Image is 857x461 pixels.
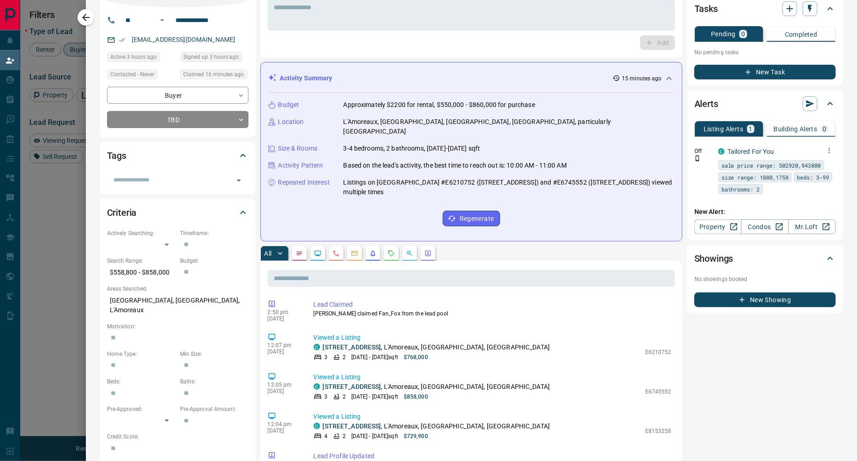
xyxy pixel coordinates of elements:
svg: Requests [388,250,395,257]
p: Approximately $2200 for rental, $550,000 - $860,000 for purchase [344,100,535,110]
p: [DATE] - [DATE] sqft [351,432,398,440]
div: Criteria [107,202,248,224]
button: Open [232,174,245,187]
p: 3-4 bedrooms, 2 bathrooms, [DATE]-[DATE] sqft [344,144,480,153]
span: size range: 1080,1758 [722,173,789,182]
svg: Email Verified [119,37,125,43]
p: Home Type: [107,350,175,358]
p: $729,900 [404,432,428,440]
p: Baths: [180,377,248,386]
p: [DATE] [268,427,300,434]
h2: Alerts [694,96,718,111]
p: 3 [325,393,328,401]
p: , L'Amoreaux, [GEOGRAPHIC_DATA], [GEOGRAPHIC_DATA] [323,382,550,392]
a: [STREET_ADDRESS] [323,343,381,351]
p: Areas Searched: [107,285,248,293]
a: Condos [741,219,789,234]
p: E6210752 [645,348,671,356]
p: Viewed a Listing [314,372,671,382]
p: E8153258 [645,427,671,435]
p: Viewed a Listing [314,333,671,343]
p: [DATE] - [DATE] sqft [351,353,398,361]
p: Budget: [180,257,248,265]
p: All [265,250,272,257]
svg: Push Notification Only [694,155,701,162]
p: Credit Score: [107,433,248,441]
p: Beds: [107,377,175,386]
p: [DATE] - [DATE] sqft [351,393,398,401]
p: [GEOGRAPHIC_DATA], [GEOGRAPHIC_DATA], L'Amoreaux [107,293,248,318]
p: 2 [343,432,346,440]
p: Pending [711,31,736,37]
button: New Showing [694,292,836,307]
p: Actively Searching: [107,229,175,237]
p: 0 [741,31,745,37]
p: 1 [749,126,753,132]
p: Lead Claimed [314,300,671,309]
div: condos.ca [314,423,320,429]
button: New Task [694,65,836,79]
h2: Criteria [107,205,137,220]
p: $858,000 [404,393,428,401]
div: Showings [694,247,836,270]
p: 12:07 pm [268,342,300,349]
p: No pending tasks [694,45,836,59]
div: Buyer [107,87,248,104]
p: Off [694,147,713,155]
p: Pre-Approval Amount: [180,405,248,413]
p: , L'Amoreaux, [GEOGRAPHIC_DATA], [GEOGRAPHIC_DATA] [323,422,550,431]
p: [PERSON_NAME] claimed Fan_Fox from the lead pool [314,309,671,318]
a: Mr.Loft [789,219,836,234]
div: condos.ca [314,344,320,350]
a: Property [694,219,742,234]
h2: Tasks [694,1,718,16]
a: [STREET_ADDRESS] [323,422,381,430]
div: Wed Oct 15 2025 [107,52,175,65]
span: bathrooms: 2 [722,185,760,194]
p: Activity Summary [280,73,333,83]
p: 2 [343,393,346,401]
p: $768,000 [404,353,428,361]
p: Size & Rooms [278,144,318,153]
svg: Listing Alerts [369,250,377,257]
p: Building Alerts [774,126,818,132]
div: Activity Summary15 minutes ago [268,70,675,87]
div: condos.ca [314,383,320,390]
span: Active 3 hours ago [110,52,157,62]
p: 0 [823,126,827,132]
svg: Notes [296,250,303,257]
div: condos.ca [718,148,725,155]
svg: Lead Browsing Activity [314,250,321,257]
div: Wed Oct 15 2025 [180,52,248,65]
p: Repeated Interest [278,178,330,187]
p: Pre-Approved: [107,405,175,413]
svg: Emails [351,250,358,257]
p: Search Range: [107,257,175,265]
p: 3 [325,353,328,361]
p: 12:04 pm [268,421,300,427]
p: [DATE] [268,349,300,355]
p: Based on the lead's activity, the best time to reach out is: 10:00 AM - 11:00 AM [344,161,567,170]
p: 2:50 pm [268,309,300,315]
span: sale price range: 502920,943800 [722,161,821,170]
p: 2 [343,353,346,361]
p: Activity Pattern [278,161,323,170]
h2: Tags [107,148,126,163]
p: Listings on [GEOGRAPHIC_DATA] #E6210752 ([STREET_ADDRESS]) and #E6745552 ([STREET_ADDRESS]) viewe... [344,178,675,197]
a: [EMAIL_ADDRESS][DOMAIN_NAME] [132,36,236,43]
span: Signed up 3 hours ago [183,52,239,62]
button: Open [157,15,168,26]
svg: Calls [333,250,340,257]
p: L'Amoreaux, [GEOGRAPHIC_DATA], [GEOGRAPHIC_DATA], [GEOGRAPHIC_DATA], particularly [GEOGRAPHIC_DATA] [344,117,675,136]
p: Timeframe: [180,229,248,237]
div: TBD [107,111,248,128]
span: beds: 3-99 [797,173,829,182]
button: Regenerate [443,211,500,226]
p: , L'Amoreaux, [GEOGRAPHIC_DATA], [GEOGRAPHIC_DATA] [323,343,550,352]
p: E6745552 [645,388,671,396]
p: Completed [785,31,818,38]
p: Min Size: [180,350,248,358]
a: [STREET_ADDRESS] [323,383,381,390]
a: Tailored For You [727,148,774,155]
div: Alerts [694,93,836,115]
